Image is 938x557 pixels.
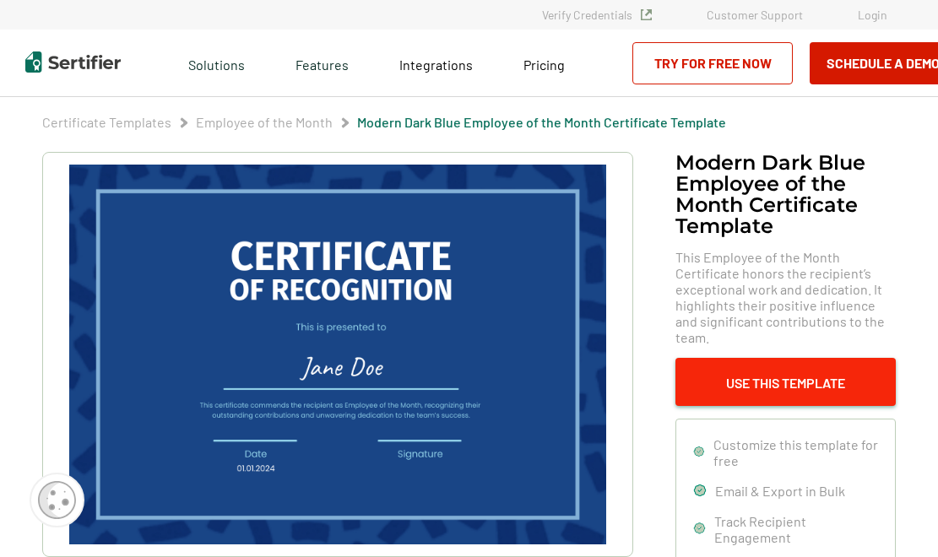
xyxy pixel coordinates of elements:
[399,52,473,73] a: Integrations
[675,152,896,236] h1: Modern Dark Blue Employee of the Month Certificate Template
[69,165,606,544] img: Modern Dark Blue Employee of the Month Certificate Template
[188,52,245,73] span: Solutions
[632,42,793,84] a: Try for Free Now
[42,114,171,131] span: Certificate Templates
[854,476,938,557] iframe: Chat Widget
[25,51,121,73] img: Sertifier | Digital Credentialing Platform
[196,114,333,130] a: Employee of the Month
[42,114,171,130] a: Certificate Templates
[542,8,652,22] a: Verify Credentials
[715,483,845,499] span: Email & Export in Bulk
[38,481,76,519] img: Cookie Popup Icon
[295,52,349,73] span: Features
[675,358,896,406] button: Use This Template
[523,57,565,73] span: Pricing
[399,57,473,73] span: Integrations
[707,8,803,22] a: Customer Support
[523,52,565,73] a: Pricing
[357,114,726,131] span: Modern Dark Blue Employee of the Month Certificate Template
[357,114,726,130] a: Modern Dark Blue Employee of the Month Certificate Template
[858,8,887,22] a: Login
[713,436,878,468] span: Customize this template for free
[196,114,333,131] span: Employee of the Month
[42,114,726,131] div: Breadcrumb
[641,9,652,20] img: Verified
[675,249,896,345] span: This Employee of the Month Certificate honors the recipient’s exceptional work and dedication. It...
[714,513,878,545] span: Track Recipient Engagement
